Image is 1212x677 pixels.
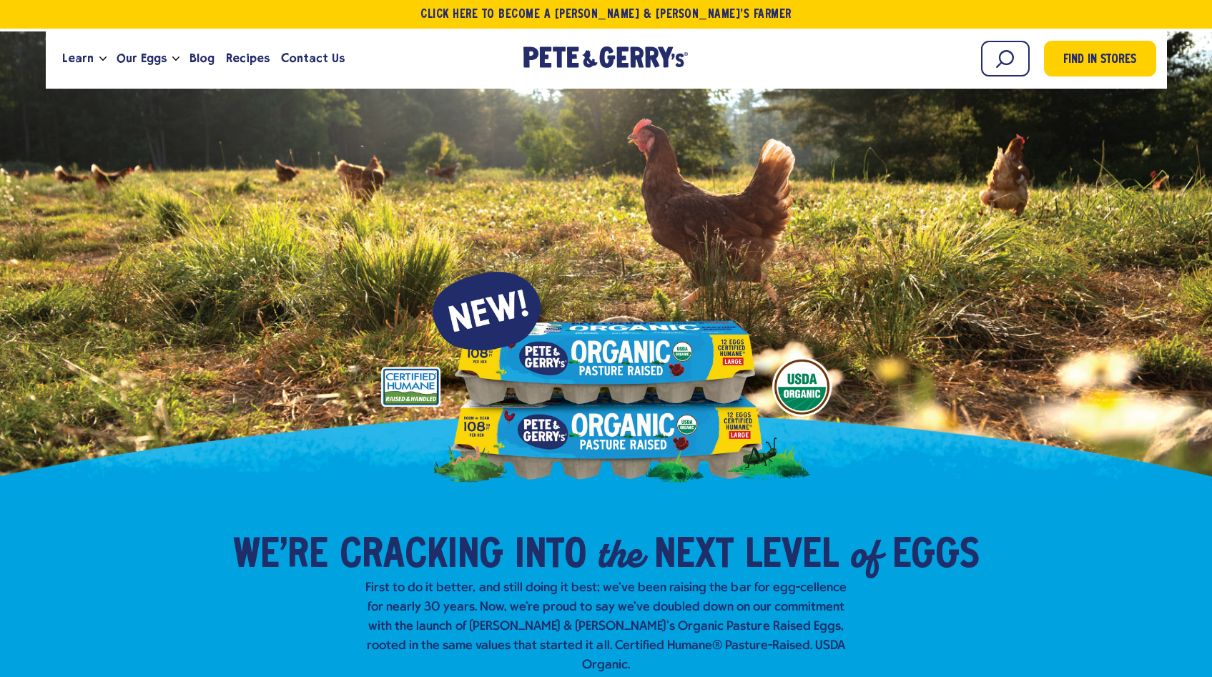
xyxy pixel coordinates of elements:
a: Contact Us [275,39,350,78]
span: Our Eggs [117,49,167,67]
span: Cracking [340,535,503,578]
a: Our Eggs [111,39,172,78]
span: Recipes [226,49,270,67]
button: Open the dropdown menu for Our Eggs [172,56,179,61]
span: Blog [189,49,215,67]
span: Next [654,535,734,578]
em: of [850,528,881,579]
a: Find in Stores [1044,41,1156,76]
em: the [598,528,643,579]
a: Learn [56,39,99,78]
input: Search [981,41,1030,76]
button: Open the dropdown menu for Learn [99,56,107,61]
span: Contact Us [281,49,345,67]
span: Eggs​ [892,535,980,578]
span: We’re [233,535,328,578]
a: Recipes [220,39,275,78]
span: Learn [62,49,94,67]
a: Blog [184,39,220,78]
span: Level [745,535,839,578]
span: Find in Stores [1063,51,1136,70]
span: into [515,535,586,578]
